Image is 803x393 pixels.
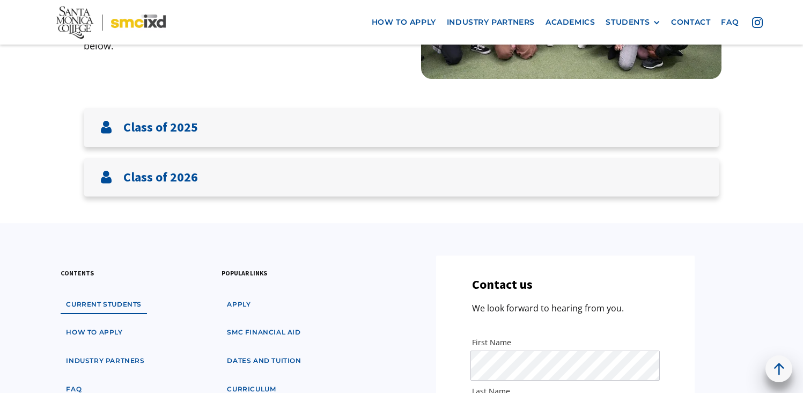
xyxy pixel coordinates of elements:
[61,351,150,371] a: industry partners
[222,268,267,278] h3: popular links
[606,18,660,27] div: STUDENTS
[540,12,600,32] a: Academics
[472,301,624,316] p: We look forward to hearing from you.
[61,323,128,343] a: how to apply
[606,18,650,27] div: STUDENTS
[222,295,256,315] a: apply
[716,12,744,32] a: faq
[366,12,441,32] a: how to apply
[441,12,540,32] a: industry partners
[56,6,166,39] img: Santa Monica College - SMC IxD logo
[123,170,198,185] h3: Class of 2026
[666,12,716,32] a: contact
[123,120,198,135] h3: Class of 2025
[100,171,113,184] img: User icon
[472,337,658,348] label: First Name
[472,277,533,293] h3: Contact us
[752,17,763,28] img: icon - instagram
[222,323,306,343] a: SMC financial aid
[61,295,147,315] a: Current students
[61,268,94,278] h3: contents
[765,355,792,382] a: back to top
[100,121,113,134] img: User icon
[222,351,306,371] a: dates and tuition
